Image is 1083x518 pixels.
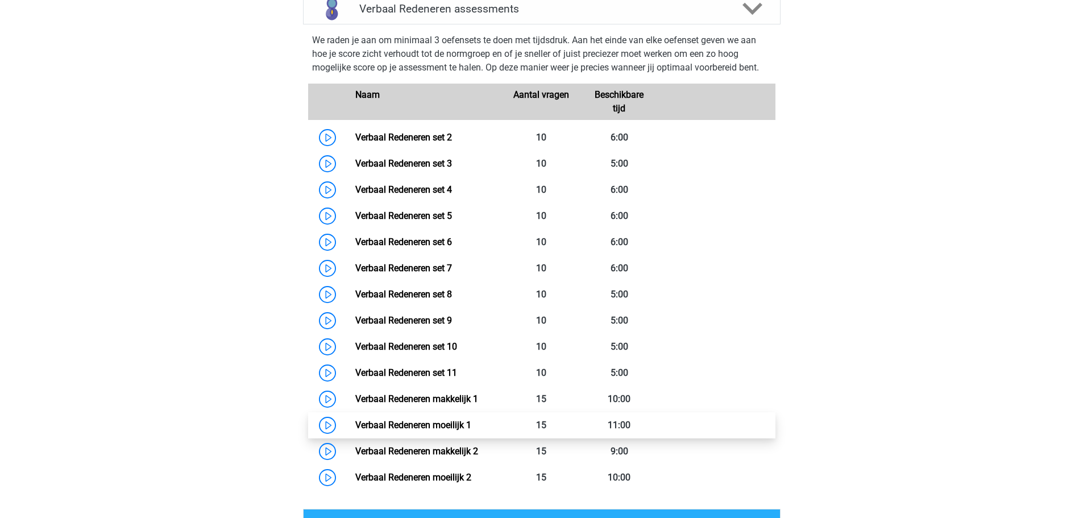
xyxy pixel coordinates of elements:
[355,420,471,430] a: Verbaal Redeneren moeilijk 1
[355,315,452,326] a: Verbaal Redeneren set 9
[355,289,452,300] a: Verbaal Redeneren set 8
[355,158,452,169] a: Verbaal Redeneren set 3
[355,446,478,457] a: Verbaal Redeneren makkelijk 2
[355,472,471,483] a: Verbaal Redeneren moeilijk 2
[580,88,658,115] div: Beschikbare tijd
[503,88,580,115] div: Aantal vragen
[355,393,478,404] a: Verbaal Redeneren makkelijk 1
[355,184,452,195] a: Verbaal Redeneren set 4
[359,2,724,15] h4: Verbaal Redeneren assessments
[355,367,457,378] a: Verbaal Redeneren set 11
[312,34,771,74] p: We raden je aan om minimaal 3 oefensets te doen met tijdsdruk. Aan het einde van elke oefenset ge...
[355,263,452,273] a: Verbaal Redeneren set 7
[355,132,452,143] a: Verbaal Redeneren set 2
[355,210,452,221] a: Verbaal Redeneren set 5
[355,237,452,247] a: Verbaal Redeneren set 6
[355,341,457,352] a: Verbaal Redeneren set 10
[347,88,503,115] div: Naam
